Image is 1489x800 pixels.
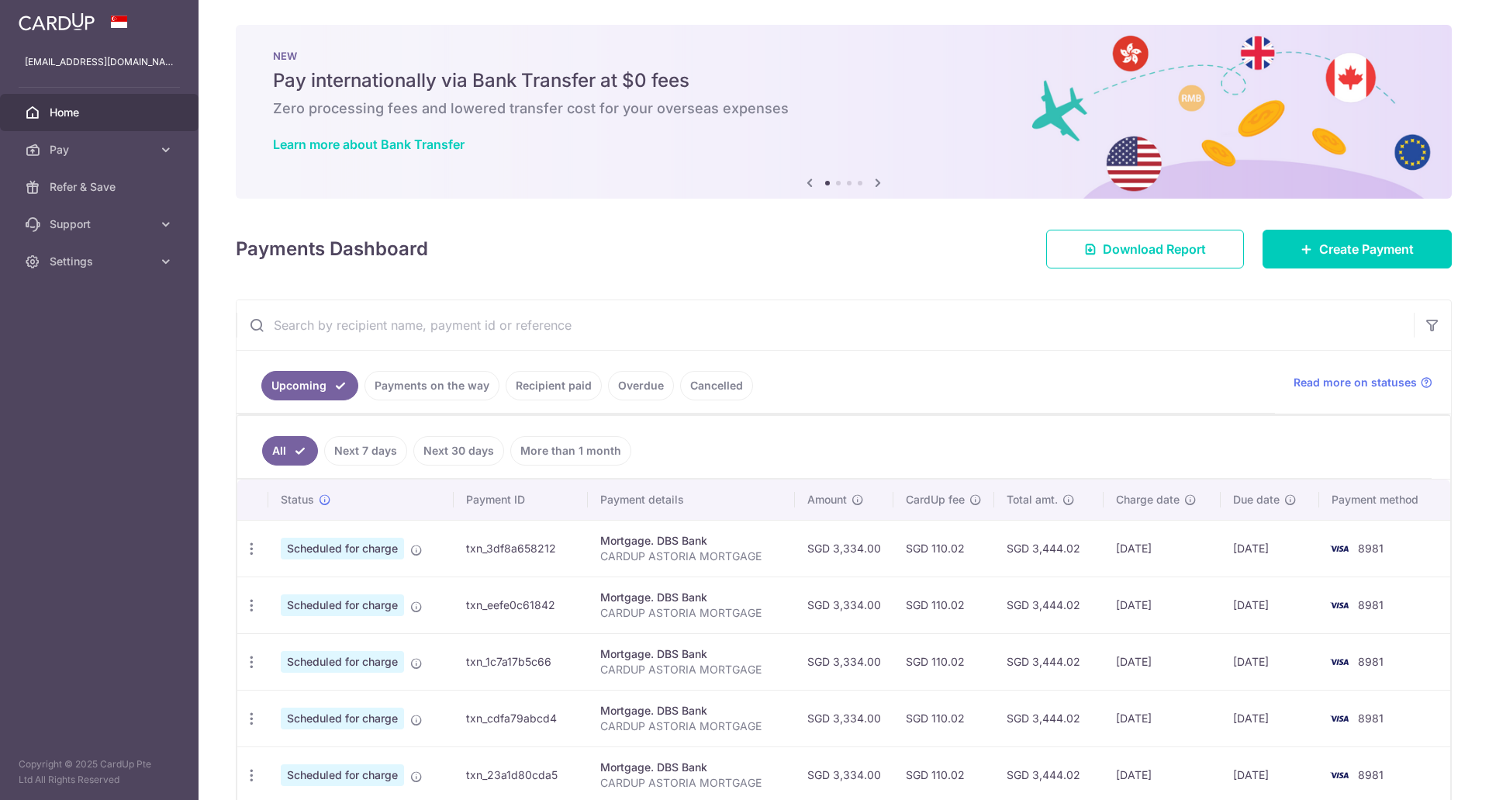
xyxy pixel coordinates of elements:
span: Download Report [1103,240,1206,258]
a: All [262,436,318,466]
td: [DATE] [1221,690,1319,746]
td: SGD 3,334.00 [795,633,893,690]
p: CARDUP ASTORIA MORTGAGE [600,775,783,791]
div: Mortgage. DBS Bank [600,646,783,662]
td: SGD 110.02 [893,633,994,690]
td: [DATE] [1104,633,1221,690]
span: 8981 [1358,712,1384,725]
span: Create Payment [1319,240,1414,258]
img: Bank Card [1324,596,1355,615]
th: Payment method [1319,480,1450,520]
span: 8981 [1358,768,1384,781]
p: CARDUP ASTORIA MORTGAGE [600,605,783,621]
td: [DATE] [1104,520,1221,577]
th: Payment details [588,480,795,520]
a: More than 1 month [510,436,631,466]
input: Search by recipient name, payment id or reference [237,300,1414,350]
span: Read more on statuses [1294,375,1417,390]
div: Mortgage. DBS Bank [600,760,783,775]
td: SGD 3,334.00 [795,520,893,577]
td: SGD 110.02 [893,577,994,633]
td: SGD 110.02 [893,520,994,577]
span: Amount [807,492,847,507]
img: Bank Card [1324,539,1355,558]
td: SGD 3,334.00 [795,577,893,633]
th: Payment ID [454,480,588,520]
img: Bank transfer banner [236,25,1452,199]
a: Cancelled [680,371,753,400]
a: Upcoming [261,371,358,400]
span: Status [281,492,314,507]
span: Scheduled for charge [281,594,404,616]
td: [DATE] [1221,633,1319,690]
span: Home [50,105,152,120]
span: Settings [50,254,152,269]
a: Next 30 days [413,436,504,466]
td: SGD 3,444.02 [994,577,1104,633]
span: Scheduled for charge [281,708,404,729]
p: [EMAIL_ADDRESS][DOMAIN_NAME] [25,54,174,70]
span: Pay [50,142,152,158]
div: Mortgage. DBS Bank [600,590,783,605]
td: [DATE] [1104,577,1221,633]
span: Scheduled for charge [281,538,404,559]
div: Mortgage. DBS Bank [600,533,783,549]
td: SGD 3,444.02 [994,633,1104,690]
span: 8981 [1358,598,1384,611]
a: Recipient paid [506,371,602,400]
a: Read more on statuses [1294,375,1432,390]
a: Next 7 days [324,436,407,466]
img: Bank Card [1324,709,1355,728]
td: txn_1c7a17b5c66 [454,633,588,690]
p: CARDUP ASTORIA MORTGAGE [600,719,783,734]
td: [DATE] [1104,690,1221,746]
div: Mortgage. DBS Bank [600,703,783,719]
a: Download Report [1046,230,1244,268]
span: Due date [1233,492,1280,507]
a: Payments on the way [364,371,499,400]
a: Learn more about Bank Transfer [273,137,465,152]
span: 8981 [1358,542,1384,555]
td: SGD 3,444.02 [994,690,1104,746]
span: Total amt. [1007,492,1058,507]
td: SGD 110.02 [893,690,994,746]
td: SGD 3,444.02 [994,520,1104,577]
a: Overdue [608,371,674,400]
td: txn_eefe0c61842 [454,577,588,633]
td: txn_cdfa79abcd4 [454,690,588,746]
span: CardUp fee [906,492,965,507]
img: CardUp [19,12,95,31]
span: 8981 [1358,655,1384,668]
td: SGD 3,334.00 [795,690,893,746]
span: Scheduled for charge [281,651,404,673]
td: txn_3df8a658212 [454,520,588,577]
h4: Payments Dashboard [236,235,428,263]
td: [DATE] [1221,520,1319,577]
p: CARDUP ASTORIA MORTGAGE [600,549,783,564]
span: Support [50,216,152,232]
p: NEW [273,50,1415,62]
img: Bank Card [1324,766,1355,784]
span: Charge date [1116,492,1180,507]
td: [DATE] [1221,577,1319,633]
span: Refer & Save [50,179,152,195]
h5: Pay internationally via Bank Transfer at $0 fees [273,68,1415,93]
img: Bank Card [1324,653,1355,671]
h6: Zero processing fees and lowered transfer cost for your overseas expenses [273,99,1415,118]
span: Scheduled for charge [281,764,404,786]
a: Create Payment [1263,230,1452,268]
p: CARDUP ASTORIA MORTGAGE [600,662,783,677]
